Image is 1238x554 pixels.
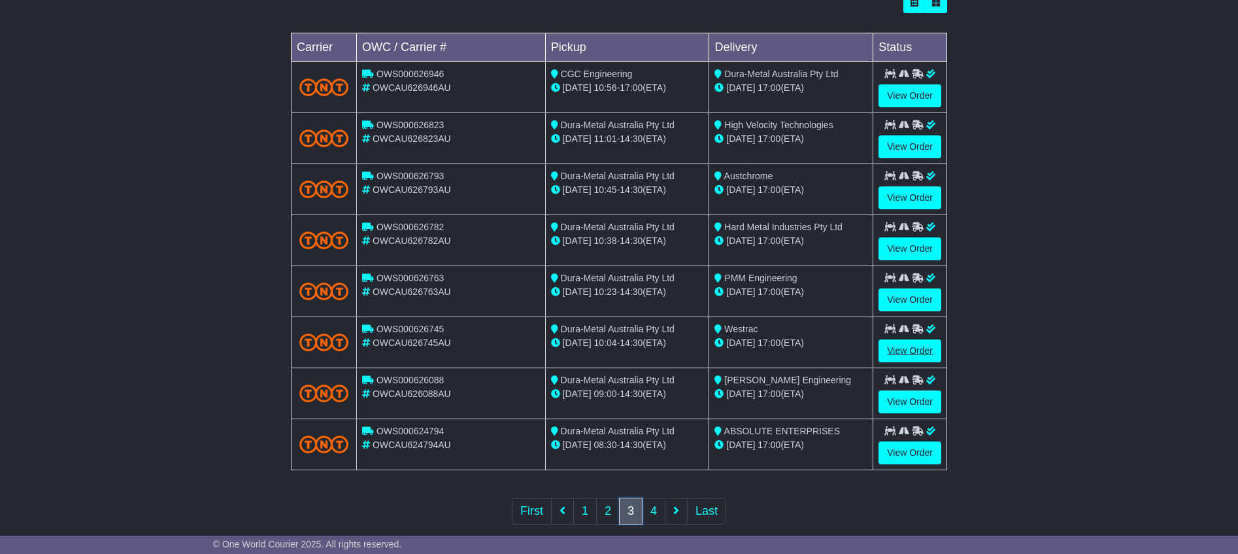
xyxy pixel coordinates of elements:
[726,440,755,450] span: [DATE]
[878,186,941,209] a: View Order
[299,232,348,249] img: TNT_Domestic.png
[563,133,592,144] span: [DATE]
[758,338,780,348] span: 17:00
[594,133,617,144] span: 11:01
[714,183,867,197] div: (ETA)
[878,339,941,362] a: View Order
[551,387,704,401] div: - (ETA)
[714,336,867,350] div: (ETA)
[545,33,709,62] td: Pickup
[376,273,444,283] span: OWS000626763
[714,132,867,146] div: (ETA)
[726,338,755,348] span: [DATE]
[551,438,704,452] div: - (ETA)
[299,283,348,300] img: TNT_Domestic.png
[878,135,941,158] a: View Order
[714,81,867,95] div: (ETA)
[561,324,675,334] span: Dura-Metal Australia Pty Ltd
[376,426,444,436] span: OWS000624794
[376,69,444,79] span: OWS000626946
[758,440,780,450] span: 17:00
[758,286,780,297] span: 17:00
[724,273,797,283] span: PMM Engineering
[724,171,773,181] span: Austchrome
[726,235,755,246] span: [DATE]
[551,234,704,248] div: - (ETA)
[758,82,780,93] span: 17:00
[299,436,348,453] img: TNT_Domestic.png
[561,69,633,79] span: CGC Engineering
[299,78,348,96] img: TNT_Domestic.png
[596,498,620,525] a: 2
[620,133,643,144] span: 14:30
[551,81,704,95] div: - (ETA)
[561,120,675,130] span: Dura-Metal Australia Pty Ltd
[561,375,675,385] span: Dura-Metal Australia Pty Ltd
[620,440,643,450] span: 14:30
[724,120,833,130] span: High Velocity Technologies
[373,440,451,450] span: OWCAU624794AU
[376,375,444,385] span: OWS000626088
[373,235,451,246] span: OWCAU626782AU
[563,440,592,450] span: [DATE]
[878,288,941,311] a: View Order
[551,336,704,350] div: - (ETA)
[724,324,758,334] span: Westrac
[709,33,873,62] td: Delivery
[594,235,617,246] span: 10:38
[376,171,444,181] span: OWS000626793
[594,82,617,93] span: 10:56
[620,82,643,93] span: 17:00
[373,338,451,348] span: OWCAU626745AU
[620,235,643,246] span: 14:30
[299,181,348,198] img: TNT_Domestic.png
[376,324,444,334] span: OWS000626745
[551,183,704,197] div: - (ETA)
[620,286,643,297] span: 14:30
[758,389,780,399] span: 17:00
[878,237,941,260] a: View Order
[758,184,780,195] span: 17:00
[561,273,675,283] span: Dura-Metal Australia Pty Ltd
[563,82,592,93] span: [DATE]
[551,285,704,299] div: - (ETA)
[561,171,675,181] span: Dura-Metal Australia Pty Ltd
[563,338,592,348] span: [DATE]
[878,390,941,413] a: View Order
[561,426,675,436] span: Dura-Metal Australia Pty Ltd
[724,69,838,79] span: Dura-Metal Australia Pty Ltd
[376,222,444,232] span: OWS000626782
[563,184,592,195] span: [DATE]
[714,438,867,452] div: (ETA)
[878,84,941,107] a: View Order
[724,426,840,436] span: ABSOLUTE ENTERPRISES
[299,385,348,402] img: TNT_Domestic.png
[563,235,592,246] span: [DATE]
[873,33,947,62] td: Status
[642,498,665,525] a: 4
[726,82,755,93] span: [DATE]
[620,389,643,399] span: 14:30
[714,387,867,401] div: (ETA)
[563,389,592,399] span: [DATE]
[373,389,451,399] span: OWCAU626088AU
[299,334,348,351] img: TNT_Domestic.png
[714,234,867,248] div: (ETA)
[594,338,617,348] span: 10:04
[726,389,755,399] span: [DATE]
[726,184,755,195] span: [DATE]
[726,133,755,144] span: [DATE]
[594,389,617,399] span: 09:00
[512,498,552,525] a: First
[376,120,444,130] span: OWS000626823
[563,286,592,297] span: [DATE]
[561,222,675,232] span: Dura-Metal Australia Pty Ltd
[373,133,451,144] span: OWCAU626823AU
[758,133,780,144] span: 17:00
[573,498,597,525] a: 1
[551,132,704,146] div: - (ETA)
[213,539,402,549] span: © One World Courier 2025. All rights reserved.
[299,130,348,147] img: TNT_Domestic.png
[373,184,451,195] span: OWCAU626793AU
[620,184,643,195] span: 14:30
